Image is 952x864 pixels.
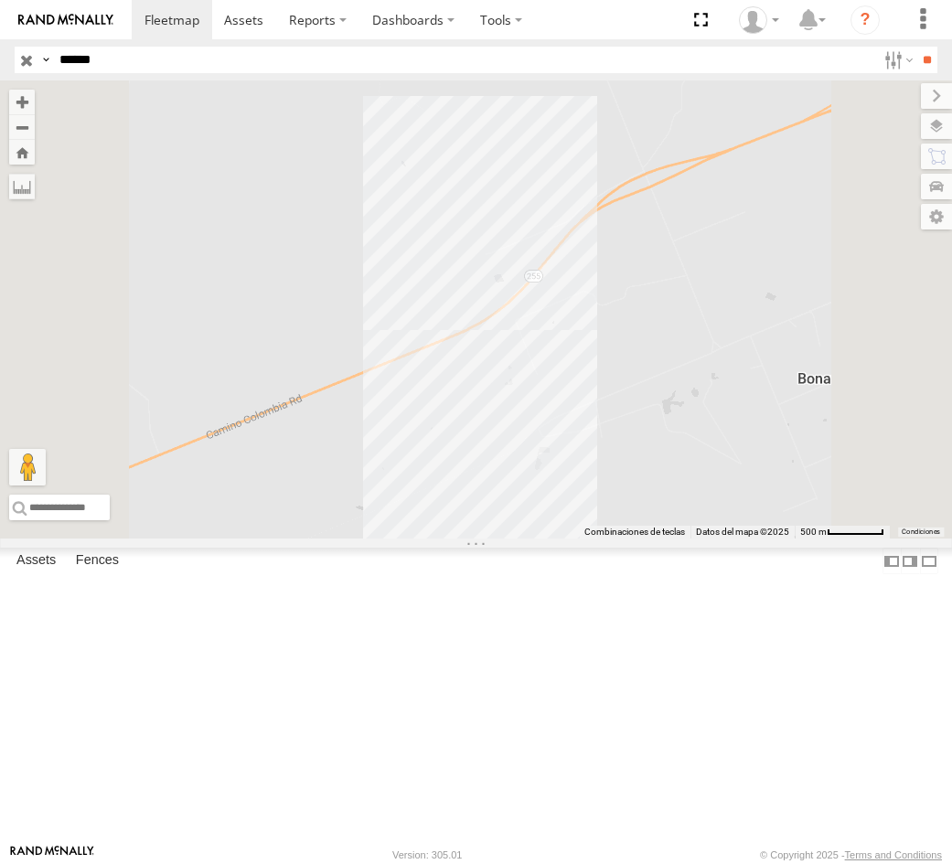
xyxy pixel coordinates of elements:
[845,849,942,860] a: Terms and Conditions
[850,5,880,35] i: ?
[67,549,128,574] label: Fences
[9,449,46,485] button: Arrastra el hombrecito naranja al mapa para abrir Street View
[800,527,827,537] span: 500 m
[7,549,65,574] label: Assets
[902,528,940,536] a: Condiciones
[38,47,53,73] label: Search Query
[696,527,789,537] span: Datos del mapa ©2025
[584,526,685,539] button: Combinaciones de teclas
[9,140,35,165] button: Zoom Home
[18,14,113,27] img: rand-logo.svg
[9,90,35,114] button: Zoom in
[921,204,952,229] label: Map Settings
[882,548,901,574] label: Dock Summary Table to the Left
[9,114,35,140] button: Zoom out
[901,548,919,574] label: Dock Summary Table to the Right
[9,174,35,199] label: Measure
[10,846,94,864] a: Visit our Website
[920,548,938,574] label: Hide Summary Table
[795,526,890,539] button: Escala del mapa: 500 m por 59 píxeles
[877,47,916,73] label: Search Filter Options
[760,849,942,860] div: © Copyright 2025 -
[392,849,462,860] div: Version: 305.01
[733,6,786,34] div: Josue Jimenez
